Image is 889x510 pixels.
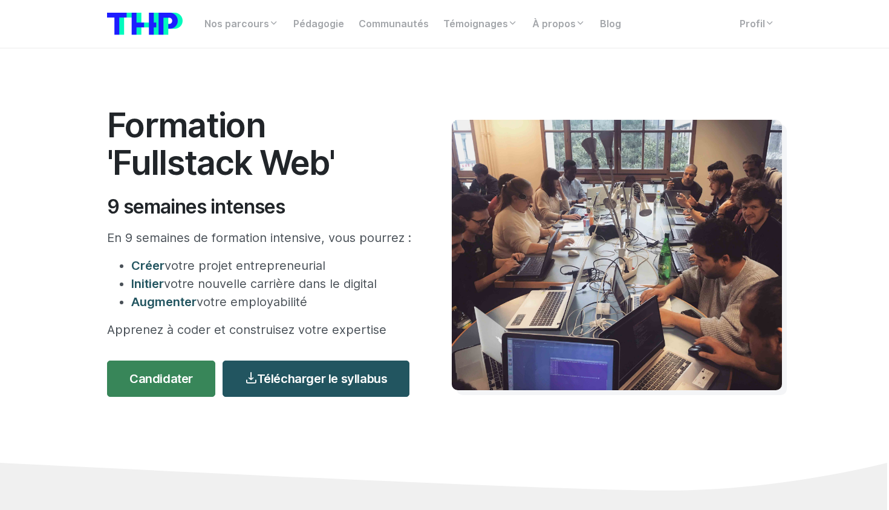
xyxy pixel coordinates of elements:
span: Initier [131,276,164,291]
p: En 9 semaines de formation intensive, vous pourrez : [107,229,415,247]
li: votre nouvelle carrière dans le digital [131,275,415,293]
a: Candidater [107,361,215,397]
a: Nos parcours [197,12,286,36]
a: À propos [525,12,593,36]
a: Pédagogie [286,12,351,36]
h2: 9 semaines intenses [107,195,415,218]
img: logo [107,13,183,35]
a: Blog [593,12,628,36]
img: Travail [452,120,782,390]
a: Communautés [351,12,436,36]
h1: Formation 'Fullstack Web' [107,106,415,181]
li: votre employabilité [131,293,415,311]
span: Créer [131,258,164,273]
a: Profil [732,12,782,36]
a: Témoignages [436,12,525,36]
span: Augmenter [131,295,197,309]
li: votre projet entrepreneurial [131,257,415,275]
p: Apprenez à coder et construisez votre expertise [107,321,415,339]
a: Télécharger le syllabus [223,361,409,397]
